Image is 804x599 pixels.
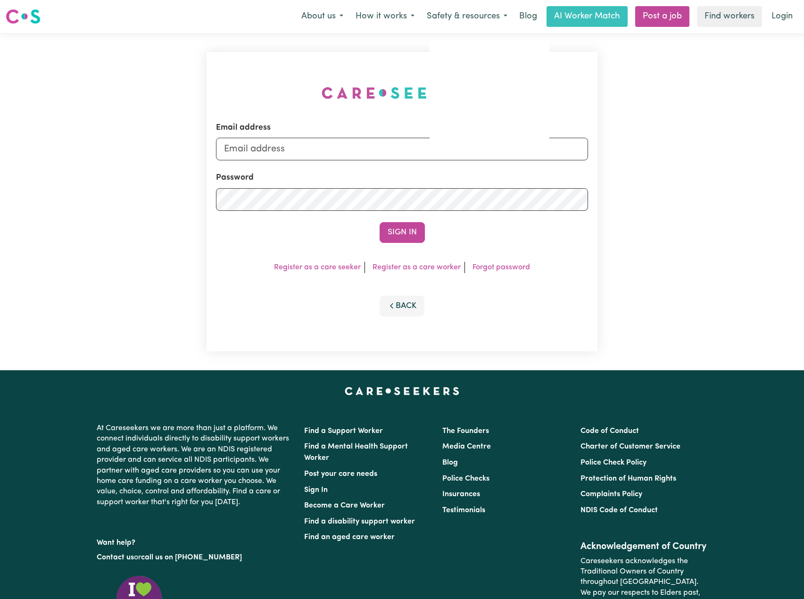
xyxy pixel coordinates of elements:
[442,507,485,514] a: Testimonials
[304,533,395,541] a: Find an aged care worker
[274,264,361,271] a: Register as a care seeker
[304,427,383,435] a: Find a Support Worker
[216,138,588,160] input: Email address
[580,459,647,466] a: Police Check Policy
[141,554,242,561] a: call us on [PHONE_NUMBER]
[580,427,639,435] a: Code of Conduct
[766,6,798,27] a: Login
[216,172,254,184] label: Password
[97,554,134,561] a: Contact us
[216,122,271,134] label: Email address
[349,7,421,26] button: How it works
[304,518,415,525] a: Find a disability support worker
[442,475,489,483] a: Police Checks
[514,6,543,27] a: Blog
[6,6,41,27] a: Careseekers logo
[580,491,642,498] a: Complaints Policy
[345,387,459,395] a: Careseekers home page
[580,443,680,450] a: Charter of Customer Service
[304,470,377,478] a: Post your care needs
[547,6,628,27] a: AI Worker Match
[380,222,425,243] button: Sign In
[442,443,491,450] a: Media Centre
[304,486,328,494] a: Sign In
[97,534,293,548] p: Want help?
[472,264,530,271] a: Forgot password
[580,507,658,514] a: NDIS Code of Conduct
[380,296,425,316] button: Back
[97,419,293,511] p: At Careseekers we are more than just a platform. We connect individuals directly to disability su...
[635,6,689,27] a: Post a job
[442,459,458,466] a: Blog
[442,491,480,498] a: Insurances
[295,7,349,26] button: About us
[304,502,385,509] a: Become a Care Worker
[304,443,408,462] a: Find a Mental Health Support Worker
[373,264,461,271] a: Register as a care worker
[697,6,762,27] a: Find workers
[580,475,676,483] a: Protection of Human Rights
[580,541,707,552] h2: Acknowledgement of Country
[421,7,514,26] button: Safety & resources
[97,549,293,566] p: or
[442,427,489,435] a: The Founders
[6,8,41,25] img: Careseekers logo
